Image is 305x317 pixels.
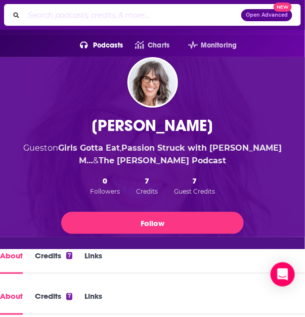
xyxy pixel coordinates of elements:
[271,262,295,287] div: Open Intercom Messenger
[90,188,120,195] span: Followers
[84,251,102,274] a: Links
[103,176,107,186] span: 0
[99,156,226,165] a: The Kevin Miller Podcast
[171,175,218,196] button: 7Guest Credits
[61,212,244,234] button: Follow
[24,7,241,23] input: Search podcasts, credits, & more...
[87,175,123,196] button: 0Followers
[192,176,197,186] span: 7
[93,38,123,53] span: Podcasts
[123,37,169,54] a: Charts
[66,252,72,259] div: 7
[246,13,288,18] span: Open Advanced
[148,38,169,53] span: Charts
[23,143,48,153] span: Guest
[66,293,72,300] div: 7
[274,3,292,12] span: New
[48,143,120,153] span: on
[120,143,121,153] span: ,
[35,251,72,274] a: Credits7
[79,143,282,166] a: Passion Struck with John R. Miles
[174,188,215,195] span: Guest Credits
[136,188,158,195] span: Credits
[58,143,120,153] a: Girls Gotta Eat
[145,176,149,186] span: 7
[93,156,99,165] span: &
[68,37,123,54] button: open menu
[129,59,177,106] img: Dr. Ingrid Clayton
[176,37,237,54] button: open menu
[84,292,102,315] a: Links
[241,9,292,21] button: Open AdvancedNew
[201,38,237,53] span: Monitoring
[35,292,72,315] a: Credits7
[4,4,301,26] div: Search podcasts, credits, & more...
[133,175,161,196] button: 7Credits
